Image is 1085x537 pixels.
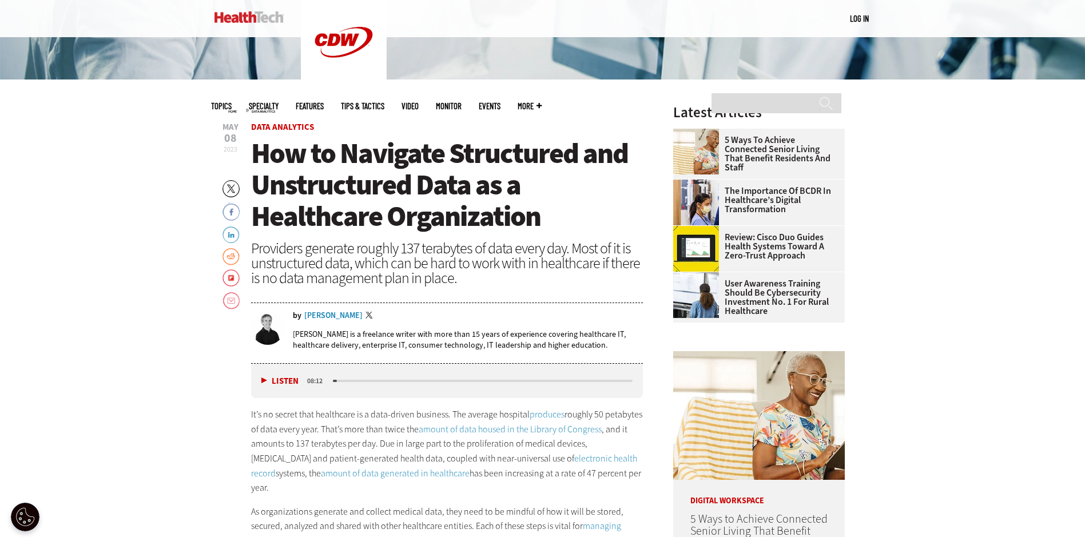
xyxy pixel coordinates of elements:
[673,233,838,260] a: Review: Cisco Duo Guides Health Systems Toward a Zero-Trust Approach
[530,408,565,420] a: produces
[249,102,279,110] span: Specialty
[11,503,39,531] div: Cookie Settings
[673,105,845,120] h3: Latest Articles
[251,312,284,345] img: Brian Eastwood
[211,102,232,110] span: Topics
[673,180,725,189] a: Doctors reviewing tablet
[304,312,363,320] a: [PERSON_NAME]
[222,133,239,144] span: 08
[673,480,845,505] p: Digital Workspace
[673,272,719,318] img: Doctors reviewing information boards
[673,186,838,214] a: The Importance of BCDR in Healthcare’s Digital Transformation
[341,102,384,110] a: Tips & Tactics
[301,75,387,87] a: CDW
[518,102,542,110] span: More
[402,102,419,110] a: Video
[673,226,725,235] a: Cisco Duo
[251,121,314,133] a: Data Analytics
[673,129,725,138] a: Networking Solutions for Senior Living
[296,102,324,110] a: Features
[293,329,643,351] p: [PERSON_NAME] is a freelance writer with more than 15 years of experience covering healthcare IT,...
[214,11,284,23] img: Home
[673,136,838,172] a: 5 Ways to Achieve Connected Senior Living That Benefit Residents and Staff
[673,351,845,480] img: Networking Solutions for Senior Living
[11,503,39,531] button: Open Preferences
[251,134,628,235] span: How to Navigate Structured and Unstructured Data as a Healthcare Organization
[224,145,237,154] span: 2023
[673,226,719,272] img: Cisco Duo
[673,129,719,174] img: Networking Solutions for Senior Living
[251,364,643,398] div: media player
[850,13,869,25] div: User menu
[479,102,500,110] a: Events
[673,180,719,225] img: Doctors reviewing tablet
[261,377,299,385] button: Listen
[673,279,838,316] a: User Awareness Training Should Be Cybersecurity Investment No. 1 for Rural Healthcare
[305,376,331,386] div: duration
[673,272,725,281] a: Doctors reviewing information boards
[321,467,470,479] a: amount of data generated in healthcare
[419,423,602,435] a: amount of data housed in the Library of Congress
[251,452,637,479] a: electronic health record
[251,407,643,495] p: It’s no secret that healthcare is a data-driven business. The average hospital roughly 50 petabyt...
[293,312,301,320] span: by
[365,312,376,321] a: Twitter
[436,102,462,110] a: MonITor
[251,241,643,285] div: Providers generate roughly 137 terabytes of data every day. Most of it is unstructured data, whic...
[850,13,869,23] a: Log in
[222,123,239,132] span: May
